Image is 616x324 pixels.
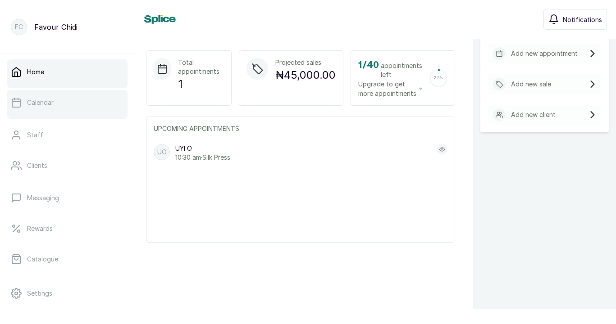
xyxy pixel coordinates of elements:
[27,193,59,202] p: Messaging
[7,59,128,85] a: Home
[275,67,336,83] p: ₦45,000.00
[7,281,128,306] a: Settings
[175,144,230,153] p: UYI O
[27,224,53,233] p: Rewards
[27,289,52,298] p: Settings
[7,247,128,272] a: Catalogue
[7,90,128,115] a: Calendar
[511,110,556,119] p: Add new client
[434,76,443,80] span: 2.5 %
[358,79,422,98] span: Upgrade to get more appointments
[34,22,78,32] p: Favour Chidi
[7,153,128,178] a: Clients
[511,49,578,58] p: Add new appointment
[27,98,54,107] p: Calendar
[7,122,128,148] a: Staff
[27,130,43,139] p: Staff
[27,161,47,170] p: Clients
[27,255,58,264] p: Catalogue
[358,58,379,72] h2: 1 / 40
[381,61,422,79] span: appointments left
[543,9,607,30] button: Notifications
[7,185,128,211] a: Messaging
[178,58,224,76] p: Total appointments
[175,153,230,162] p: 10:30 am · Silk Press
[15,22,23,31] p: FC
[563,15,602,24] span: Notifications
[178,76,224,92] p: 1
[154,124,447,133] p: UPCOMING APPOINTMENTS
[27,67,44,76] p: Home
[275,58,336,67] p: Projected sales
[157,148,167,157] p: UO
[511,80,551,89] p: Add new sale
[7,216,128,241] a: Rewards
